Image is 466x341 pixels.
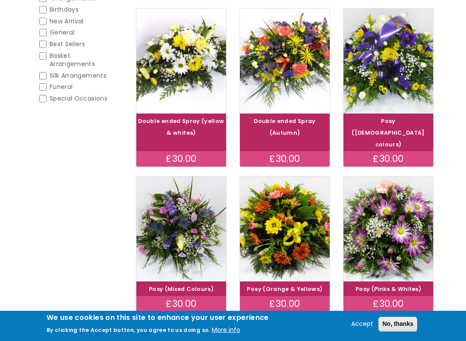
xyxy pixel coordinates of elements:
button: More info [212,325,240,335]
div: £30.00 [343,151,433,167]
a: Posy (Mixed Colours) [149,285,214,293]
span: Best Sellers [50,40,85,48]
div: £30.00 [343,296,433,312]
span: Funeral [50,82,72,91]
img: Double ended Spray (Autumn) [240,9,330,114]
img: Posy (Male colours) [343,9,433,114]
button: No, thanks [378,317,417,332]
div: £30.00 [240,296,330,312]
h2: We use cookies on this site to enhance your user experience [47,313,269,322]
a: Double ended Spray (yellow & whites) [138,117,224,136]
span: Silk Arrangements [50,71,107,80]
span: Basket Arrangements [50,51,95,69]
div: £30.00 [240,151,330,167]
a: Posy (Pinks & Whites) [356,285,421,293]
div: £30.00 [136,151,226,167]
a: Posy ([DEMOGRAPHIC_DATA] colours) [352,117,425,148]
img: Posy (Mixed Colours) [136,177,226,281]
img: Posy (Orange & Yellows) [240,177,330,281]
p: By clicking the Accept button, you agree to us doing so. [47,326,210,334]
button: Accept [348,319,377,329]
img: Posy (Pinks & Whites) [343,177,433,281]
div: £30.00 [136,296,226,312]
img: Double ended Spray (yellow & whites) [136,9,226,114]
a: Double ended Spray (Autumn) [254,117,315,136]
span: Special Occasions [50,94,107,103]
span: Birthdays [50,5,79,14]
span: New Arrival [50,17,84,25]
span: General [50,28,74,37]
a: Posy (Orange & Yellows) [247,285,322,293]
